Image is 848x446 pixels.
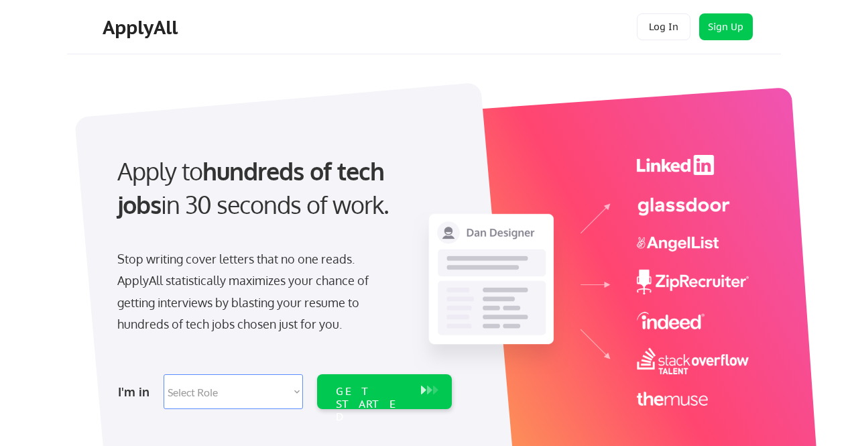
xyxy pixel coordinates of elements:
[637,13,690,40] button: Log In
[336,385,408,424] div: GET STARTED
[118,381,156,402] div: I'm in
[699,13,753,40] button: Sign Up
[117,248,393,335] div: Stop writing cover letters that no one reads. ApplyAll statistically maximizes your chance of get...
[117,156,390,219] strong: hundreds of tech jobs
[103,16,182,39] div: ApplyAll
[117,154,446,222] div: Apply to in 30 seconds of work.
